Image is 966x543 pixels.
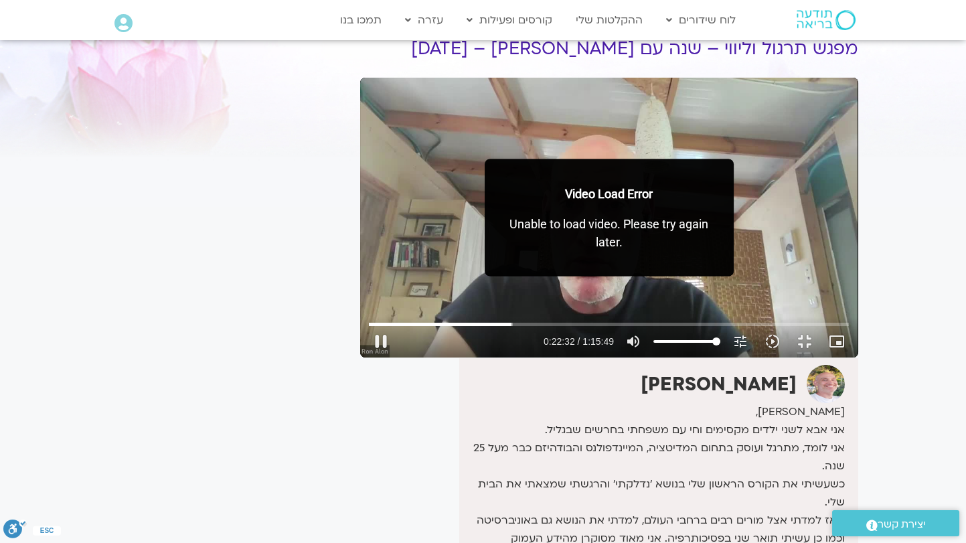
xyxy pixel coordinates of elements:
[659,7,742,33] a: לוח שידורים
[878,516,926,534] span: יצירת קשר
[797,10,856,30] img: תודעה בריאה
[463,421,844,439] div: אני אבא לשני ילדים מקסימים וחי עם משפחתי בחרשים שבגליל.
[463,403,844,421] div: [PERSON_NAME],
[398,7,450,33] a: עזרה
[832,510,959,536] a: יצירת קשר
[463,439,844,475] div: אני לומד, מתרגל ועוסק בתחום המדיטציה, המיינדפולנס והבודהיזם כבר מעל 25 שנה.
[360,39,858,59] h1: מפגש תרגול וליווי – שנה עם [PERSON_NAME] – [DATE]
[641,372,797,397] strong: [PERSON_NAME]
[807,365,845,403] img: רון אלון
[460,7,559,33] a: קורסים ופעילות
[463,475,844,512] div: כשעשיתי את הקורס הראשון שלי בנושא 'נדלקתי' והרגשתי שמצאתי את הבית שלי.
[333,7,388,33] a: תמכו בנו
[569,7,649,33] a: ההקלטות שלי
